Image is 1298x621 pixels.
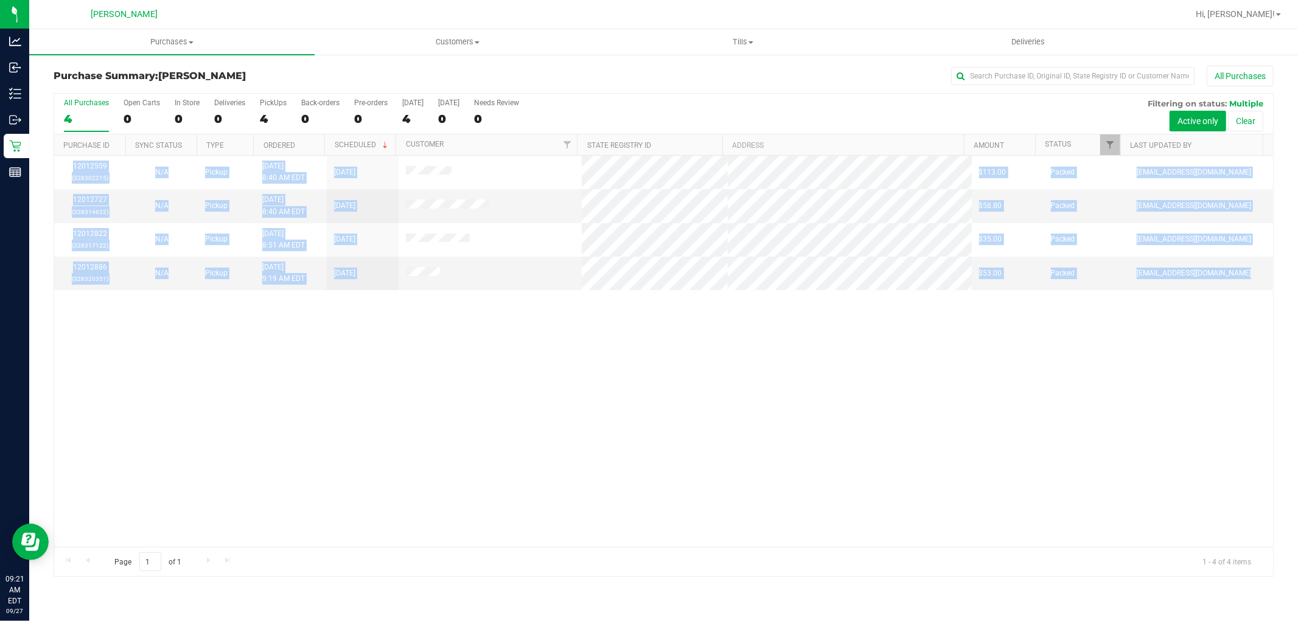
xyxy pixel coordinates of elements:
[205,268,228,279] span: Pickup
[1193,552,1261,571] span: 1 - 4 of 4 items
[1100,134,1120,155] a: Filter
[9,35,21,47] inline-svg: Analytics
[262,161,305,184] span: [DATE] 8:40 AM EDT
[29,29,315,55] a: Purchases
[974,141,1004,150] a: Amount
[979,234,1002,245] span: $35.00
[1051,167,1075,178] span: Packed
[61,240,119,251] p: (328317122)
[262,194,305,217] span: [DATE] 8:40 AM EDT
[61,172,119,184] p: (328302215)
[260,99,287,107] div: PickUps
[9,140,21,152] inline-svg: Retail
[155,201,169,210] span: Not Applicable
[722,134,964,156] th: Address
[175,99,200,107] div: In Store
[205,234,228,245] span: Pickup
[334,167,355,178] span: [DATE]
[155,269,169,277] span: Not Applicable
[354,112,388,126] div: 0
[5,606,24,616] p: 09/27
[335,141,390,149] a: Scheduled
[155,200,169,212] button: N/A
[155,168,169,176] span: Not Applicable
[5,574,24,606] p: 09:21 AM EDT
[206,141,224,150] a: Type
[1229,99,1263,108] span: Multiple
[214,99,245,107] div: Deliveries
[885,29,1171,55] a: Deliveries
[64,99,109,107] div: All Purchases
[1207,66,1274,86] button: All Purchases
[979,268,1002,279] span: $53.00
[1170,111,1226,131] button: Active only
[61,206,119,218] p: (328314632)
[1051,200,1075,212] span: Packed
[12,524,49,560] iframe: Resource center
[205,167,228,178] span: Pickup
[155,167,169,178] button: N/A
[73,162,107,170] a: 12012559
[263,141,295,150] a: Ordered
[9,61,21,74] inline-svg: Inbound
[205,200,228,212] span: Pickup
[601,36,885,47] span: Tills
[474,112,519,126] div: 0
[124,99,160,107] div: Open Carts
[9,166,21,178] inline-svg: Reports
[262,262,305,285] span: [DATE] 9:19 AM EDT
[9,88,21,100] inline-svg: Inventory
[91,9,158,19] span: [PERSON_NAME]
[9,114,21,126] inline-svg: Outbound
[155,235,169,243] span: Not Applicable
[1228,111,1263,131] button: Clear
[29,36,315,47] span: Purchases
[155,268,169,279] button: N/A
[315,36,599,47] span: Customers
[1131,141,1192,150] a: Last Updated By
[63,141,110,150] a: Purchase ID
[155,234,169,245] button: N/A
[61,273,119,285] p: (328320351)
[315,29,600,55] a: Customers
[354,99,388,107] div: Pre-orders
[334,268,355,279] span: [DATE]
[402,99,424,107] div: [DATE]
[139,552,161,571] input: 1
[995,36,1061,47] span: Deliveries
[158,70,246,82] span: [PERSON_NAME]
[951,67,1195,85] input: Search Purchase ID, Original ID, State Registry ID or Customer Name...
[1051,268,1075,279] span: Packed
[1148,99,1227,108] span: Filtering on status:
[1137,234,1251,245] span: [EMAIL_ADDRESS][DOMAIN_NAME]
[301,99,340,107] div: Back-orders
[1137,200,1251,212] span: [EMAIL_ADDRESS][DOMAIN_NAME]
[600,29,885,55] a: Tills
[587,141,651,150] a: State Registry ID
[124,112,160,126] div: 0
[334,200,355,212] span: [DATE]
[214,112,245,126] div: 0
[73,195,107,204] a: 12012727
[334,234,355,245] span: [DATE]
[406,140,444,148] a: Customer
[1137,268,1251,279] span: [EMAIL_ADDRESS][DOMAIN_NAME]
[260,112,287,126] div: 4
[438,112,459,126] div: 0
[557,134,577,155] a: Filter
[979,200,1002,212] span: $58.80
[402,112,424,126] div: 4
[262,228,305,251] span: [DATE] 8:51 AM EDT
[1137,167,1251,178] span: [EMAIL_ADDRESS][DOMAIN_NAME]
[104,552,192,571] span: Page of 1
[474,99,519,107] div: Needs Review
[301,112,340,126] div: 0
[73,229,107,238] a: 12012822
[175,112,200,126] div: 0
[64,112,109,126] div: 4
[979,167,1007,178] span: $113.00
[1045,140,1071,148] a: Status
[1196,9,1275,19] span: Hi, [PERSON_NAME]!
[438,99,459,107] div: [DATE]
[135,141,182,150] a: Sync Status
